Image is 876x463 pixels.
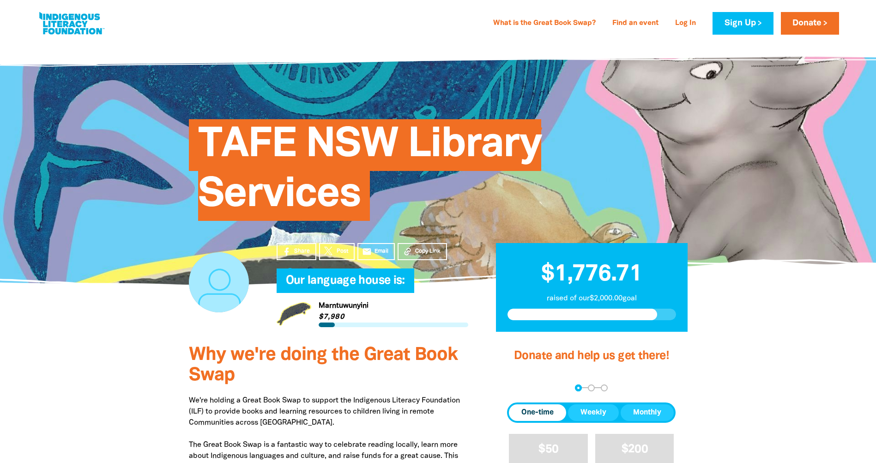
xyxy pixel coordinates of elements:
button: Copy Link [398,243,447,260]
span: Monthly [633,407,661,418]
button: Navigate to step 2 of 3 to enter your details [588,384,595,391]
span: Post [337,247,348,256]
a: What is the Great Book Swap? [488,16,601,31]
span: $1,776.71 [541,264,642,285]
button: Navigate to step 1 of 3 to enter your donation amount [575,384,582,391]
div: Donation frequency [507,402,676,423]
a: Donate [781,12,839,35]
span: $50 [538,444,558,455]
a: Share [277,243,316,260]
a: Log In [670,16,701,31]
a: Find an event [607,16,664,31]
button: Monthly [621,404,674,421]
h6: My Team [277,284,468,289]
span: One-time [521,407,554,418]
span: Email [375,247,388,256]
span: Weekly [580,407,606,418]
span: Share [294,247,310,256]
span: $200 [622,444,648,455]
span: Our language house is: [286,275,405,293]
a: Sign Up [713,12,773,35]
p: raised of our $2,000.00 goal [507,293,676,304]
span: Why we're doing the Great Book Swap [189,347,458,384]
button: Weekly [568,404,619,421]
button: One-time [509,404,566,421]
i: email [362,247,372,256]
a: Post [319,243,355,260]
a: emailEmail [357,243,395,260]
button: Navigate to step 3 of 3 to enter your payment details [601,384,608,391]
span: Donate and help us get there! [514,351,669,361]
span: TAFE NSW Library Services [198,126,541,221]
span: Copy Link [415,247,441,256]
